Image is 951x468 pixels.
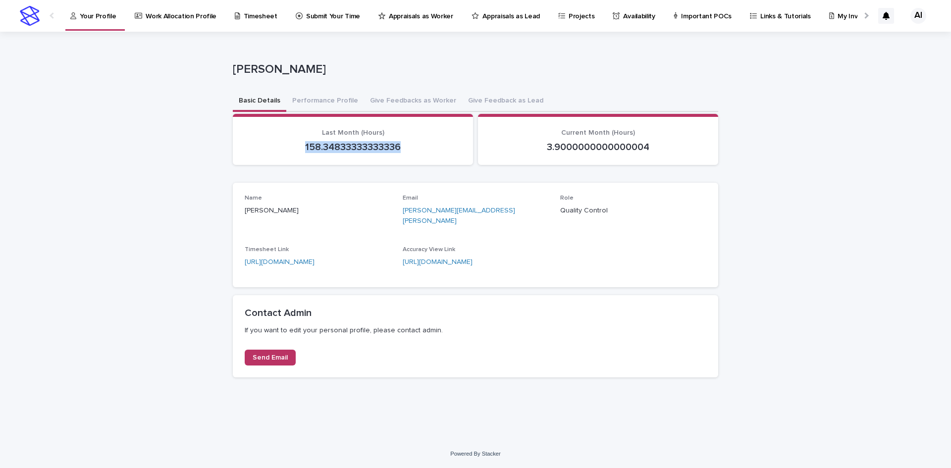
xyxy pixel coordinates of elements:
p: 158.34833333333336 [245,141,461,153]
span: Timesheet Link [245,247,289,253]
span: Current Month (Hours) [561,129,635,136]
h2: Contact Admin [245,307,706,319]
span: Role [560,195,574,201]
a: [URL][DOMAIN_NAME] [245,259,315,265]
span: Accuracy View Link [403,247,455,253]
a: [PERSON_NAME][EMAIL_ADDRESS][PERSON_NAME] [403,207,515,224]
p: [PERSON_NAME] [245,206,391,216]
button: Give Feedback as Lead [462,91,549,112]
button: Basic Details [233,91,286,112]
p: 3.9000000000000004 [490,141,706,153]
span: Name [245,195,262,201]
a: [URL][DOMAIN_NAME] [403,259,473,265]
span: Last Month (Hours) [322,129,384,136]
button: Performance Profile [286,91,364,112]
a: Send Email [245,350,296,365]
p: [PERSON_NAME] [233,62,714,77]
button: Give Feedbacks as Worker [364,91,462,112]
p: If you want to edit your personal profile, please contact admin. [245,326,706,335]
span: Send Email [253,354,288,361]
p: Quality Control [560,206,706,216]
span: Email [403,195,418,201]
a: Powered By Stacker [450,451,500,457]
div: AI [910,8,926,24]
img: stacker-logo-s-only.png [20,6,40,26]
